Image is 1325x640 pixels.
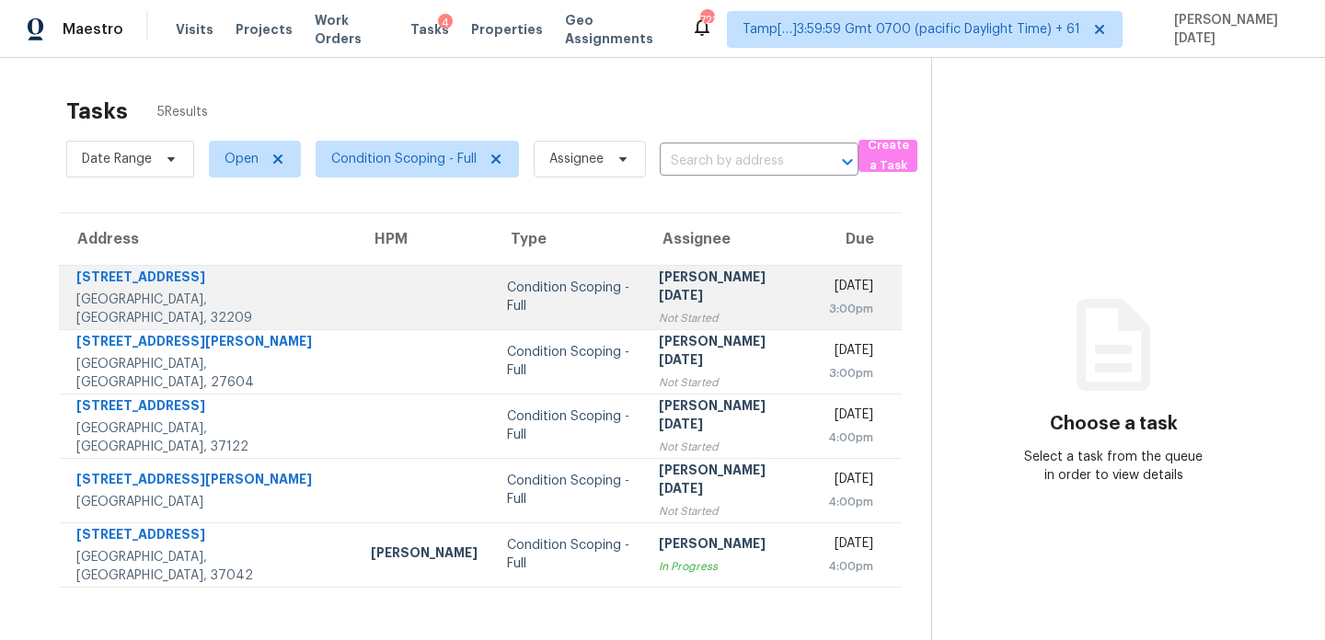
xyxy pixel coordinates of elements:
div: Condition Scoping - Full [507,343,630,380]
th: HPM [356,213,492,265]
h2: Tasks [66,102,128,120]
span: Projects [236,20,293,39]
span: [PERSON_NAME][DATE] [1167,11,1297,48]
div: [PERSON_NAME][DATE] [659,396,798,438]
div: 4:00pm [828,429,873,447]
div: [GEOGRAPHIC_DATA], [GEOGRAPHIC_DATA], 37122 [76,419,341,456]
div: [GEOGRAPHIC_DATA], [GEOGRAPHIC_DATA], 27604 [76,355,341,392]
div: 4:00pm [828,493,873,511]
div: [GEOGRAPHIC_DATA], [GEOGRAPHIC_DATA], 37042 [76,548,341,585]
div: 3:00pm [828,300,873,318]
div: [STREET_ADDRESS][PERSON_NAME] [76,470,341,493]
span: Assignee [549,150,604,168]
div: 4:00pm [828,557,873,576]
div: Select a task from the queue in order to view details [1022,448,1204,485]
div: [DATE] [828,406,873,429]
div: [DATE] [828,534,873,557]
div: In Progress [659,557,798,576]
div: [PERSON_NAME][DATE] [659,268,798,309]
div: Condition Scoping - Full [507,472,630,509]
div: 722 [700,11,713,29]
span: Visits [176,20,213,39]
div: [STREET_ADDRESS] [76,268,341,291]
div: Not Started [659,502,798,520]
div: Not Started [659,373,798,392]
div: [DATE] [828,341,873,364]
h3: Choose a task [1050,415,1178,433]
div: [PERSON_NAME][DATE] [659,461,798,502]
div: 4 [438,14,453,32]
div: Not Started [659,438,798,456]
span: Tasks [410,23,449,36]
div: Condition Scoping - Full [507,279,630,315]
div: Not Started [659,309,798,327]
span: Geo Assignments [565,11,670,48]
div: [STREET_ADDRESS] [76,396,341,419]
span: Date Range [82,150,152,168]
th: Address [59,213,356,265]
div: [STREET_ADDRESS][PERSON_NAME] [76,332,341,355]
button: Open [835,149,860,175]
th: Type [492,213,645,265]
span: Properties [471,20,543,39]
span: Open [225,150,259,168]
div: 3:00pm [828,364,873,383]
span: Tamp[…]3:59:59 Gmt 0700 (pacific Daylight Time) + 61 [743,20,1080,39]
th: Assignee [644,213,812,265]
div: [PERSON_NAME] [659,534,798,557]
th: Due [813,213,902,265]
div: [STREET_ADDRESS] [76,525,341,548]
div: Condition Scoping - Full [507,407,630,444]
div: [PERSON_NAME] [371,543,478,566]
div: [PERSON_NAME][DATE] [659,332,798,373]
div: [GEOGRAPHIC_DATA] [76,493,341,511]
span: Maestro [63,20,123,39]
span: 5 Results [157,103,208,121]
div: Condition Scoping - Full [507,536,630,573]
span: Work Orders [315,11,388,48]
span: Create a Task [868,135,908,177]
div: [GEOGRAPHIC_DATA], [GEOGRAPHIC_DATA], 32209 [76,291,341,327]
div: [DATE] [828,470,873,493]
div: [DATE] [828,277,873,300]
input: Search by address [660,147,807,176]
span: Condition Scoping - Full [331,150,477,168]
button: Create a Task [858,140,917,172]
